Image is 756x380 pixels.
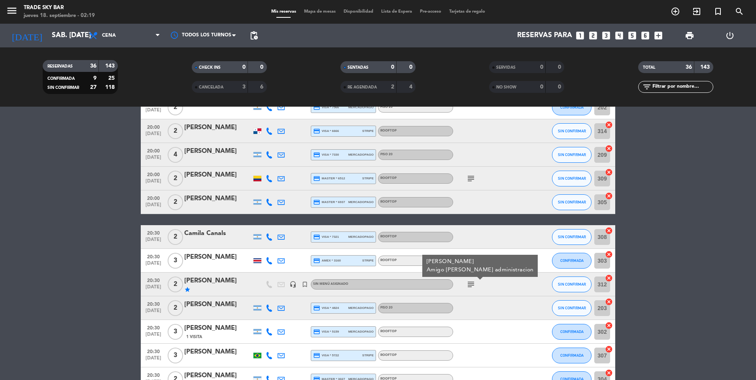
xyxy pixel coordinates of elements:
[614,30,624,41] i: looks_4
[168,123,183,139] span: 2
[605,274,613,282] i: cancel
[144,299,163,308] span: 20:30
[313,199,345,206] span: master * 6937
[540,84,543,90] strong: 0
[199,66,221,70] span: CHECK INS
[552,229,592,245] button: SIN CONFIRMAR
[560,329,584,334] span: CONFIRMADA
[552,194,592,210] button: SIN CONFIRMAR
[558,64,563,70] strong: 0
[184,146,251,156] div: [PERSON_NAME]
[260,64,265,70] strong: 0
[653,30,663,41] i: add_box
[380,177,397,180] span: ROOFTOP
[144,202,163,211] span: [DATE]
[605,322,613,329] i: cancel
[391,64,394,70] strong: 0
[313,352,339,359] span: visa * 5722
[144,275,163,284] span: 20:30
[144,228,163,237] span: 20:30
[348,105,374,110] span: mercadopago
[144,308,163,317] span: [DATE]
[6,5,18,19] button: menu
[313,128,320,135] i: credit_card
[313,104,339,111] span: visa * 7566
[186,334,202,340] span: 1 Visita
[313,233,320,241] i: credit_card
[560,105,584,109] span: CONFIRMADA
[144,169,163,179] span: 20:00
[735,7,744,16] i: search
[168,194,183,210] span: 2
[560,353,584,357] span: CONFIRMADA
[640,30,650,41] i: looks_6
[362,258,374,263] span: stripe
[144,122,163,131] span: 20:00
[588,30,598,41] i: looks_two
[552,253,592,269] button: CONFIRMADA
[552,100,592,115] button: CONFIRMADA
[144,370,163,379] span: 20:30
[409,84,414,90] strong: 4
[558,84,563,90] strong: 0
[47,86,79,90] span: SIN CONFIRMAR
[692,7,701,16] i: exit_to_app
[552,348,592,363] button: CONFIRMADA
[605,192,613,200] i: cancel
[466,174,476,183] i: subject
[409,64,414,70] strong: 0
[713,7,723,16] i: turned_in_not
[313,257,320,264] i: credit_card
[427,258,534,274] div: [PERSON_NAME] Amigo [PERSON_NAME] administracion
[558,200,586,204] span: SIN CONFIRMAR
[380,330,397,333] span: ROOFTOP
[313,199,320,206] i: credit_card
[313,328,339,335] span: visa * 5159
[168,324,183,340] span: 3
[380,200,397,203] span: ROOFTOP
[686,64,692,70] strong: 36
[605,369,613,377] i: cancel
[168,348,183,363] span: 3
[184,228,251,239] div: Camila Canals
[242,84,246,90] strong: 3
[313,352,320,359] i: credit_card
[144,356,163,365] span: [DATE]
[725,31,735,40] i: power_settings_new
[74,31,83,40] i: arrow_drop_down
[313,257,341,264] span: amex * 3160
[168,229,183,245] span: 2
[362,176,374,181] span: stripe
[168,300,183,316] span: 2
[348,66,369,70] span: SENTADAS
[627,30,637,41] i: looks_5
[168,100,183,115] span: 2
[348,199,374,205] span: mercadopago
[144,146,163,155] span: 20:00
[380,354,397,357] span: ROOFTOP
[313,282,348,286] span: Sin menú asignado
[445,9,489,14] span: Tarjetas de regalo
[552,300,592,316] button: SIN CONFIRMAR
[558,306,586,310] span: SIN CONFIRMAR
[47,64,73,68] span: RESERVADAS
[105,85,116,90] strong: 118
[184,194,251,204] div: [PERSON_NAME]
[348,85,377,89] span: RE AGENDADA
[362,353,374,358] span: stripe
[267,9,300,14] span: Mis reservas
[558,129,586,133] span: SIN CONFIRMAR
[108,75,116,81] strong: 25
[184,252,251,262] div: [PERSON_NAME]
[313,305,339,312] span: visa * 4824
[144,261,163,270] span: [DATE]
[300,9,340,14] span: Mapa de mesas
[289,281,297,288] i: headset_mic
[184,286,191,293] i: star
[652,83,713,91] input: Filtrar por nombre...
[643,66,655,70] span: TOTAL
[642,82,652,92] i: filter_list
[380,259,397,262] span: ROOFTOP
[340,9,377,14] span: Disponibilidad
[242,64,246,70] strong: 0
